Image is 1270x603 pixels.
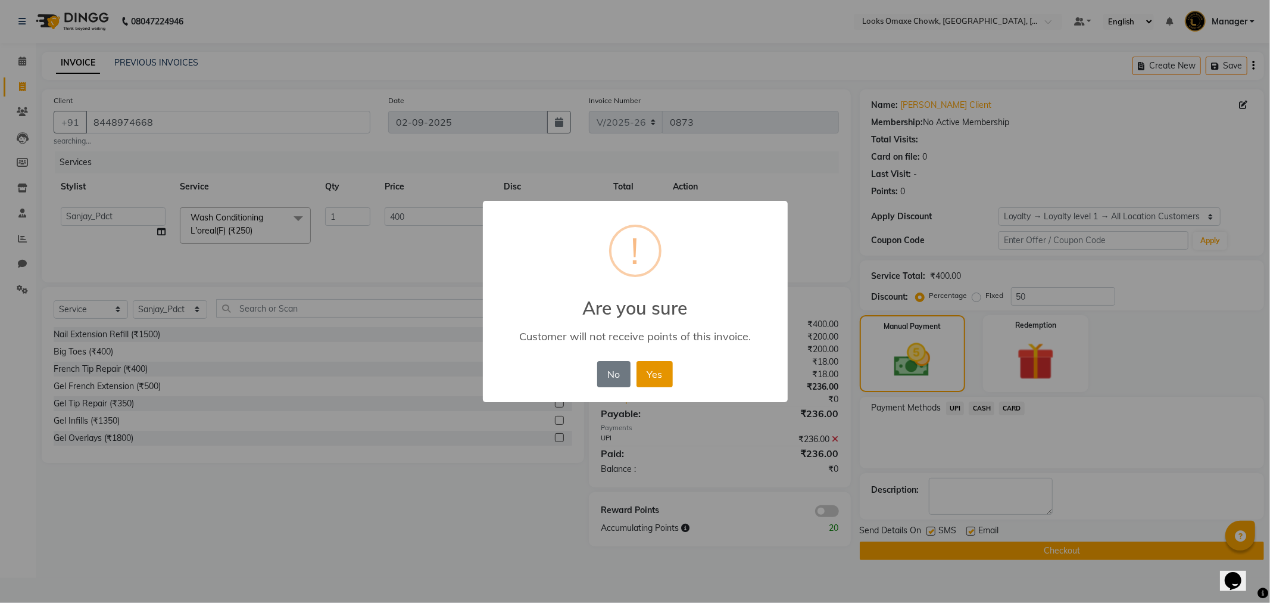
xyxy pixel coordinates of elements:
button: No [597,361,631,387]
iframe: chat widget [1220,555,1258,591]
div: ! [631,227,639,275]
div: Customer will not receive points of this invoice. [500,330,770,343]
h2: Are you sure [483,283,788,319]
button: Yes [636,361,673,387]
